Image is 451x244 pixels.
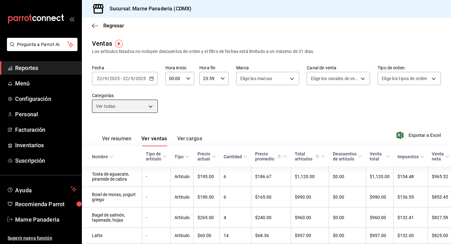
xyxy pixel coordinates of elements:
td: $0.00 [329,207,366,228]
input: ---- [135,76,146,81]
button: Pregunta a Parrot AI [7,38,77,51]
td: $136.55 [394,187,428,207]
span: Ver todas [96,103,115,109]
td: - [142,187,171,207]
button: Regresar [92,23,124,29]
span: Regresar [103,23,124,29]
td: Latte [82,228,142,243]
label: Categorías [92,93,158,98]
span: Configuración [15,95,77,103]
td: 4 [220,207,251,228]
span: Personal [15,110,77,119]
label: Marca [236,66,300,70]
div: Los artículos listados no incluyen descuentos de orden y el filtro de fechas está limitado a un m... [92,48,441,55]
button: open_drawer_menu [69,16,74,21]
div: Venta neta [432,151,444,161]
span: Venta neta [432,151,449,161]
td: - [142,207,171,228]
td: $68.36 [251,228,291,243]
div: Cantidad [224,154,242,159]
span: Tipo [174,154,189,159]
td: 6 [220,166,251,187]
div: Precio actual [197,151,210,161]
div: Precio promedio [255,151,282,161]
td: $957.00 [291,228,329,243]
td: Bowl de moras, yogurt griego [82,187,142,207]
button: Ver cargos [177,136,203,146]
span: Suscripción [15,156,77,165]
label: Tipo de orden [378,66,441,70]
span: Marne Panaderia [15,215,77,224]
td: $990.00 [291,187,329,207]
td: $132.00 [394,228,428,243]
span: Ayuda [15,185,68,193]
div: Ventas [92,39,112,48]
div: Tipo [174,154,184,159]
label: Canal de venta [307,66,370,70]
td: $0.00 [329,187,366,207]
a: Pregunta a Parrot AI [4,46,77,52]
svg: Precio promedio = Total artículos / cantidad [277,154,282,159]
span: Reportes [15,64,77,72]
span: / [102,76,104,81]
label: Hora inicio [165,66,194,70]
input: -- [130,76,134,81]
span: Nombre [92,154,114,159]
td: $195.00 [194,166,220,187]
div: navigation tabs [102,136,202,146]
td: $132.41 [394,207,428,228]
h3: Sucursal: Marne Panaderia (CDMX) [105,5,191,13]
td: - [142,228,171,243]
td: $240.00 [251,207,291,228]
td: 6 [220,187,251,207]
span: Menú [15,79,77,88]
td: $1,120.00 [291,166,329,187]
span: Pregunta a Parrot AI [17,41,68,48]
td: $60.00 [194,228,220,243]
span: Sugerir nueva función [8,235,77,241]
span: / [128,76,130,81]
span: Recomienda Parrot [15,200,77,208]
span: Elige los tipos de orden [382,75,427,82]
td: Artículo [171,207,194,228]
span: Venta total [370,151,390,161]
td: $957.00 [366,228,394,243]
span: Impuestos [397,154,424,159]
div: Impuestos [397,154,419,159]
span: Precio actual [197,151,216,161]
td: $0.00 [329,228,366,243]
td: Artículo [171,228,194,243]
td: Bagel de salmón, tapenade, hojas [82,207,142,228]
div: Descuentos de artículo [333,151,357,161]
td: $165.00 [251,187,291,207]
span: Inventarios [15,141,77,149]
td: Tosta de aguacate, piramide de cabra [82,166,142,187]
input: ---- [109,76,120,81]
td: $186.67 [251,166,291,187]
img: Tooltip marker [115,40,123,48]
span: / [134,76,135,81]
label: Fecha [92,66,158,70]
td: $0.00 [329,166,366,187]
button: Ver resumen [102,136,131,146]
td: Artículo [171,166,194,187]
span: Facturación [15,125,77,134]
div: Venta total [370,151,384,161]
span: Precio promedio [255,151,287,161]
td: $960.00 [291,207,329,228]
td: $1,120.00 [366,166,394,187]
input: -- [97,76,102,81]
span: / [107,76,109,81]
input: -- [123,76,128,81]
td: $960.00 [366,207,394,228]
td: - [142,166,171,187]
td: $265.00 [194,207,220,228]
td: Artículo [171,187,194,207]
label: Hora fin [199,66,228,70]
span: Elige los canales de venta [311,75,358,82]
span: - [121,76,122,81]
svg: El total artículos considera cambios de precios en los artículos así como costos adicionales por ... [315,154,320,159]
div: Tipo de artículo [146,151,161,161]
button: Ver ventas [141,136,167,146]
